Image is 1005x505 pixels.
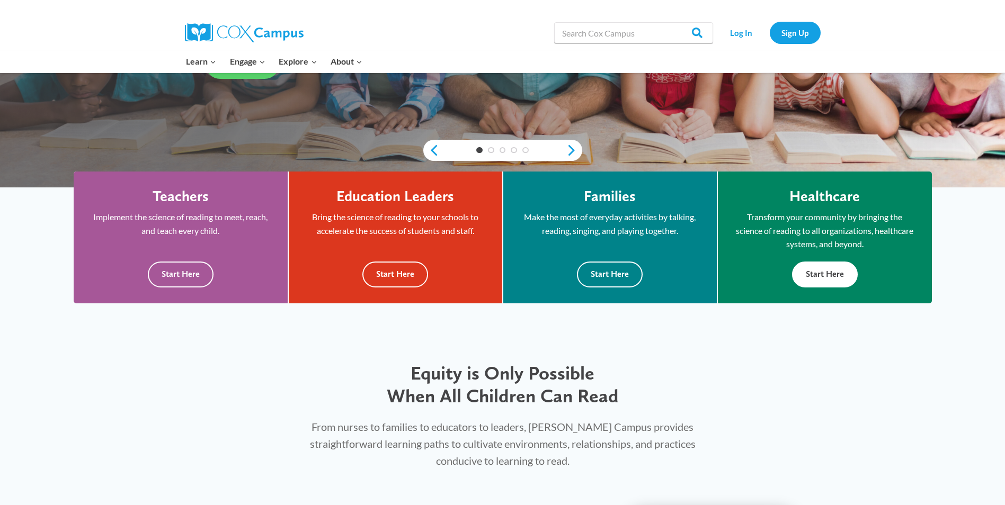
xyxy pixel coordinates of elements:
h4: Families [584,187,636,205]
p: Transform your community by bringing the science of reading to all organizations, healthcare syst... [734,210,916,251]
input: Search Cox Campus [554,22,713,43]
p: Bring the science of reading to your schools to accelerate the success of students and staff. [305,210,486,237]
p: From nurses to families to educators to leaders, [PERSON_NAME] Campus provides straightforward le... [298,418,708,469]
a: 3 [500,147,506,154]
a: Sign Up [770,22,821,43]
a: 4 [511,147,517,154]
a: next [566,144,582,157]
button: Child menu of Engage [223,50,272,73]
a: 5 [522,147,529,154]
nav: Primary Navigation [180,50,369,73]
h4: Healthcare [789,187,860,205]
a: Teachers Implement the science of reading to meet, reach, and teach every child. Start Here [74,172,288,304]
p: Implement the science of reading to meet, reach, and teach every child. [90,210,272,237]
a: previous [423,144,439,157]
p: Make the most of everyday activities by talking, reading, singing, and playing together. [519,210,701,237]
a: Families Make the most of everyday activities by talking, reading, singing, and playing together.... [503,172,717,304]
img: Cox Campus [185,23,304,42]
nav: Secondary Navigation [718,22,821,43]
h4: Education Leaders [336,187,454,205]
div: content slider buttons [423,140,582,161]
a: 1 [476,147,483,154]
button: Start Here [148,261,214,287]
button: Start Here [362,261,428,287]
a: Education Leaders Bring the science of reading to your schools to accelerate the success of stude... [289,172,502,304]
button: Start Here [792,261,858,287]
button: Start Here [577,261,643,287]
button: Child menu of Learn [180,50,224,73]
h4: Teachers [153,187,209,205]
span: Equity is Only Possible When All Children Can Read [387,362,619,407]
a: Log In [718,22,764,43]
button: Child menu of Explore [272,50,324,73]
a: 2 [488,147,494,154]
a: Healthcare Transform your community by bringing the science of reading to all organizations, heal... [718,172,932,304]
button: Child menu of About [324,50,369,73]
